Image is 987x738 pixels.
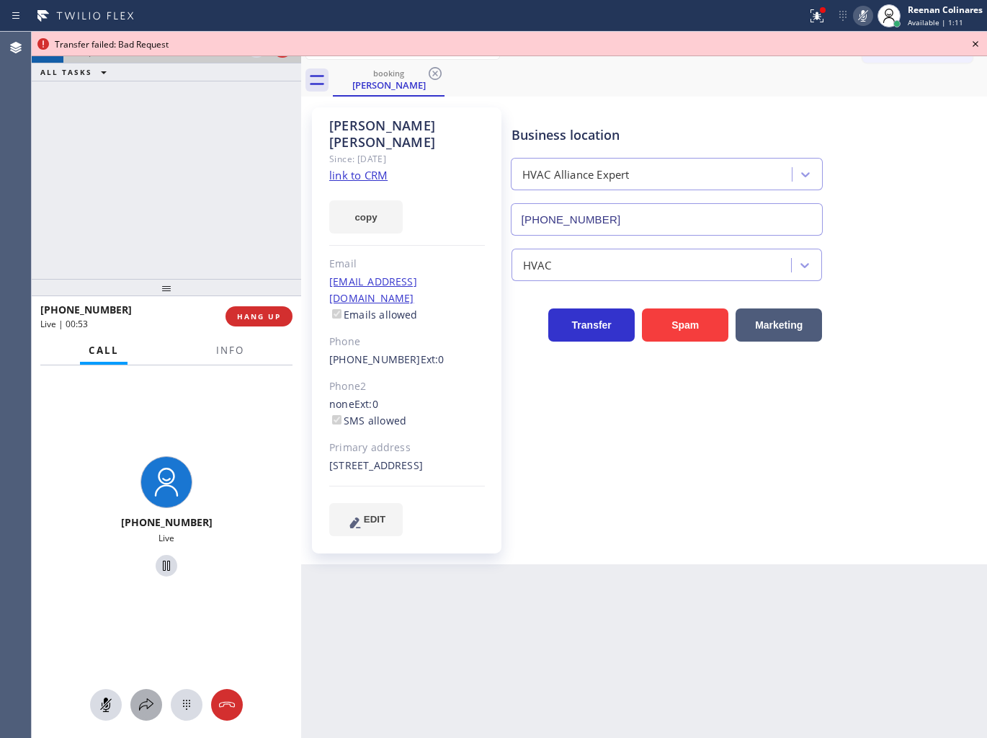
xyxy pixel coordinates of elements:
a: link to CRM [329,168,388,182]
span: Ext: 0 [354,397,378,411]
input: Phone Number [511,203,823,236]
span: Live | 00:53 [40,318,88,330]
span: Info [216,344,244,357]
div: [PERSON_NAME] [PERSON_NAME] [329,117,485,151]
button: EDIT [329,503,403,536]
span: EDIT [364,514,385,525]
button: Spam [642,308,728,342]
span: [PHONE_NUMBER] [121,515,213,529]
input: SMS allowed [332,415,341,424]
div: none [329,396,485,430]
div: Email [329,256,485,272]
button: ALL TASKS [32,63,121,81]
label: SMS allowed [329,414,406,427]
span: Live [158,532,174,544]
div: Since: [DATE] [329,151,485,167]
button: copy [329,200,403,234]
label: Emails allowed [329,308,418,321]
span: [PHONE_NUMBER] [40,303,132,316]
button: Call [80,337,128,365]
button: Mute [853,6,873,26]
button: Mute [90,689,122,721]
div: Reenan Colinares [908,4,983,16]
div: Primary address [329,440,485,456]
div: [PERSON_NAME] [334,79,443,92]
span: Call [89,344,119,357]
button: Hang up [211,689,243,721]
button: Hold Customer [156,555,177,577]
a: [EMAIL_ADDRESS][DOMAIN_NAME] [329,275,417,305]
div: Business location [512,125,823,145]
button: HANG UP [225,306,292,326]
div: [STREET_ADDRESS] [329,458,485,474]
span: Available | 1:11 [908,17,963,27]
button: Transfer [548,308,635,342]
div: booking [334,68,443,79]
a: [PHONE_NUMBER] [329,352,421,366]
button: Open dialpad [171,689,202,721]
div: Leo De Almeida [334,64,443,95]
button: Marketing [736,308,822,342]
span: ALL TASKS [40,67,92,77]
span: HANG UP [237,311,281,321]
div: HVAC [523,257,552,273]
span: Ext: 0 [421,352,445,366]
div: Phone [329,334,485,350]
div: Phone2 [329,378,485,395]
div: HVAC Alliance Expert [522,166,630,183]
span: Transfer failed: Bad Request [55,38,169,50]
button: Info [207,337,253,365]
input: Emails allowed [332,309,341,319]
button: Open directory [130,689,162,721]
